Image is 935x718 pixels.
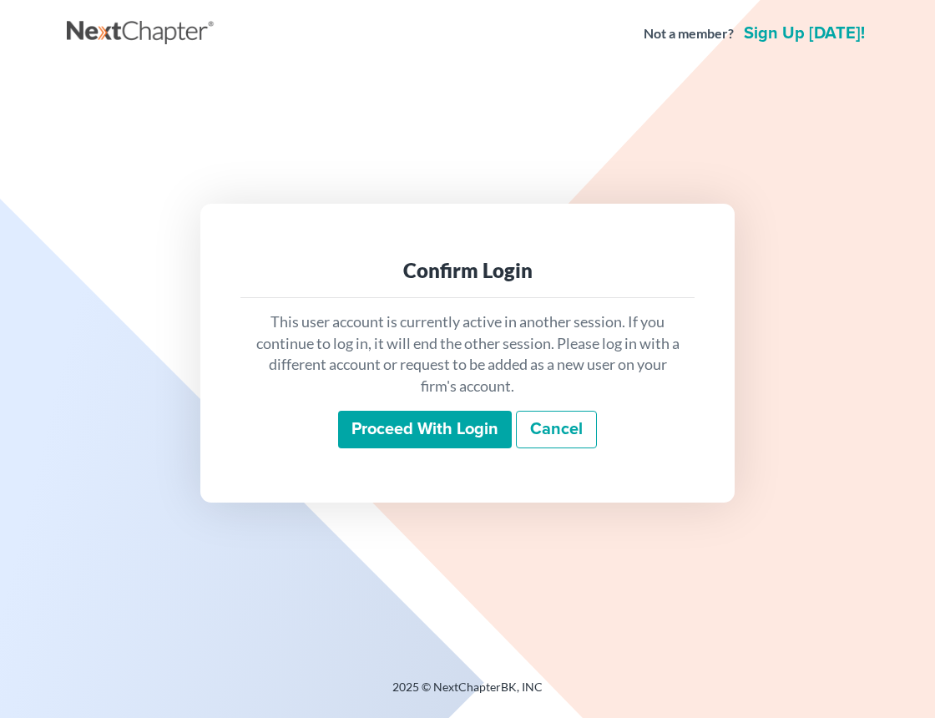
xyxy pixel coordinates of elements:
div: Confirm Login [254,257,681,284]
input: Proceed with login [338,411,512,449]
strong: Not a member? [644,24,734,43]
a: Cancel [516,411,597,449]
div: 2025 © NextChapterBK, INC [67,679,868,709]
a: Sign up [DATE]! [740,25,868,42]
p: This user account is currently active in another session. If you continue to log in, it will end ... [254,311,681,397]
